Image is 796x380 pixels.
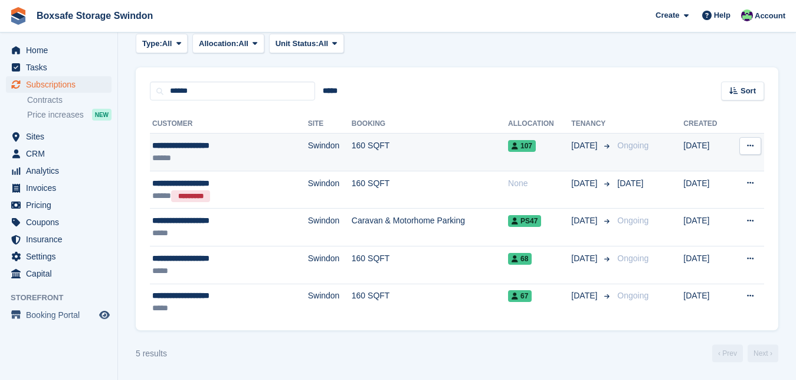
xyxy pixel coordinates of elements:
span: Ongoing [617,291,648,300]
a: menu [6,128,112,145]
td: Caravan & Motorhome Parking [352,209,508,246]
span: Capital [26,265,97,282]
span: Create [656,9,679,21]
nav: Page [710,345,781,362]
span: All [238,38,248,50]
span: [DATE] [571,177,600,190]
td: 160 SQFT [352,171,508,209]
th: Allocation [508,115,571,134]
a: Next [748,345,778,362]
a: menu [6,42,112,59]
th: Customer [150,115,308,134]
a: menu [6,163,112,179]
span: [DATE] [617,178,643,188]
td: Swindon [308,171,352,209]
td: 160 SQFT [352,284,508,321]
span: Insurance [26,231,97,248]
span: Ongoing [617,141,648,150]
td: Swindon [308,134,352,171]
img: stora-icon-8386f47178a22dfd0bd8f6a31ec36ba5ce8667c1dd55bd0f319d3a0aa187defe.svg [9,7,27,25]
span: PS47 [508,215,541,227]
a: menu [6,214,112,230]
span: Ongoing [617,254,648,263]
a: Price increases NEW [27,108,112,121]
td: [DATE] [683,171,730,209]
span: Account [755,10,785,22]
span: Type: [142,38,162,50]
a: Preview store [97,308,112,322]
button: Allocation: All [192,34,264,53]
span: Pricing [26,197,97,213]
div: 5 results [136,347,167,360]
span: Unit Status: [276,38,319,50]
span: 68 [508,253,532,265]
td: [DATE] [683,134,730,171]
a: menu [6,248,112,265]
button: Unit Status: All [269,34,344,53]
span: Sort [741,85,756,97]
span: Help [714,9,731,21]
span: [DATE] [571,290,600,302]
a: menu [6,265,112,282]
td: Swindon [308,209,352,246]
a: menu [6,231,112,248]
th: Booking [352,115,508,134]
span: All [162,38,172,50]
button: Type: All [136,34,188,53]
a: menu [6,59,112,76]
span: Invoices [26,180,97,196]
td: [DATE] [683,246,730,284]
span: [DATE] [571,252,600,265]
span: CRM [26,145,97,162]
span: All [319,38,329,50]
a: Contracts [27,95,112,106]
span: Home [26,42,97,59]
span: Tasks [26,59,97,76]
a: menu [6,145,112,162]
span: Sites [26,128,97,145]
td: [DATE] [683,209,730,246]
th: Site [308,115,352,134]
td: 160 SQFT [352,246,508,284]
a: menu [6,76,112,93]
td: Swindon [308,246,352,284]
div: None [508,177,571,190]
span: [DATE] [571,139,600,152]
td: [DATE] [683,284,730,321]
span: Ongoing [617,216,648,225]
th: Created [683,115,730,134]
span: Coupons [26,214,97,230]
a: menu [6,307,112,323]
span: Subscriptions [26,76,97,93]
span: 67 [508,290,532,302]
a: Previous [712,345,743,362]
span: [DATE] [571,215,600,227]
a: menu [6,180,112,196]
span: Price increases [27,109,84,121]
span: Analytics [26,163,97,179]
span: 107 [508,140,536,152]
a: menu [6,197,112,213]
td: Swindon [308,284,352,321]
span: Allocation: [199,38,238,50]
span: Booking Portal [26,307,97,323]
img: Kim Virabi [741,9,753,21]
a: Boxsafe Storage Swindon [32,6,158,25]
td: 160 SQFT [352,134,508,171]
div: NEW [92,109,112,121]
span: Settings [26,248,97,265]
span: Storefront [11,292,117,304]
th: Tenancy [571,115,612,134]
